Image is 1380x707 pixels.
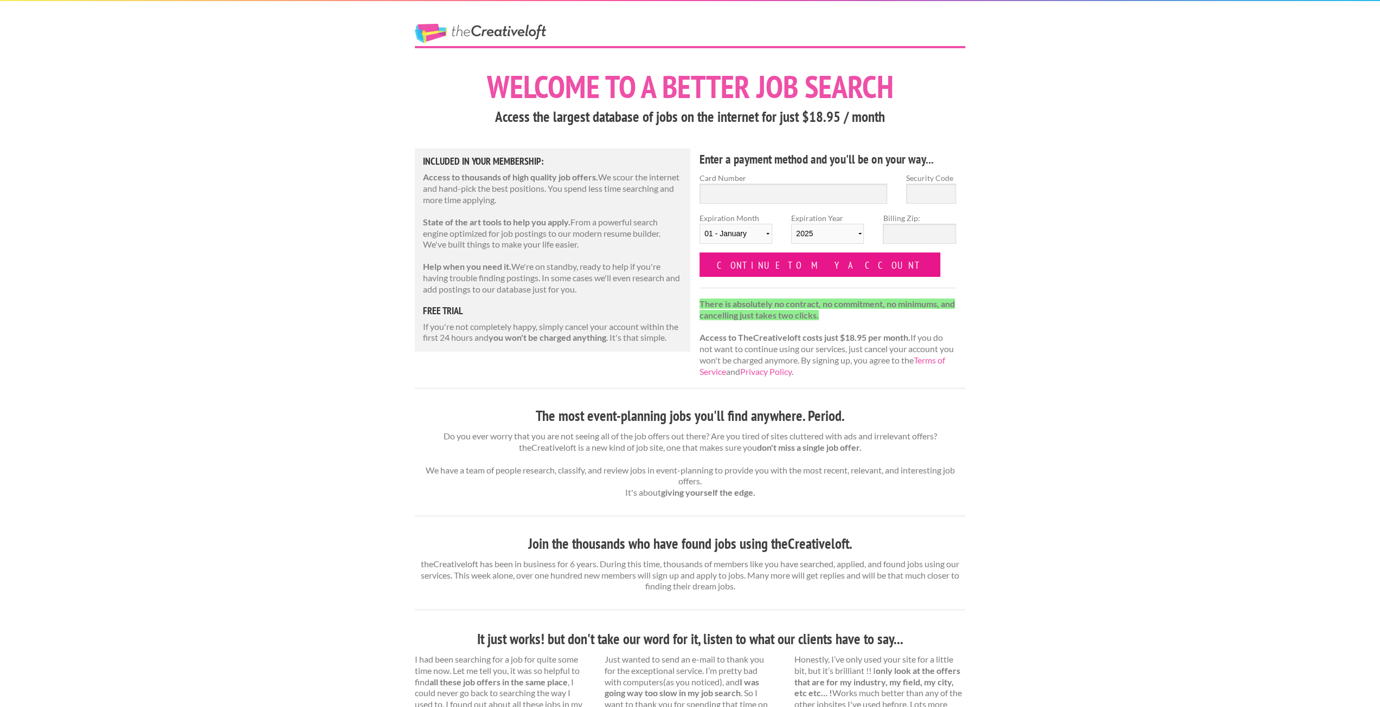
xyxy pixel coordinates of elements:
[415,629,965,650] h3: It just works! but don't take our word for it, listen to what our clients have to say...
[423,172,598,182] strong: Access to thousands of high quality job offers.
[429,677,568,687] strong: all these job offers in the same place
[415,24,546,43] a: The Creative Loft
[791,212,864,252] label: Expiration Year
[423,157,682,166] h5: Included in Your Membership:
[415,71,965,102] h1: Welcome to a better job search
[661,487,755,497] strong: giving yourself the edge.
[423,261,682,295] p: We're on standby, ready to help if you're having trouble finding postings. In some cases we'll ev...
[883,212,955,224] label: Billing Zip:
[415,559,965,592] p: theCreativeloft has been in business for 6 years. During this time, thousands of members like you...
[699,212,772,252] label: Expiration Month
[757,442,862,452] strong: don't miss a single job offer.
[423,261,511,271] strong: Help when you need it.
[791,224,864,244] select: Expiration Year
[423,306,682,316] h5: free trial
[489,332,606,342] strong: you won't be charged anything
[699,299,956,378] p: If you do not want to continue using our services, just cancel your account you won't be charged ...
[740,366,792,377] a: Privacy Policy
[699,355,945,377] a: Terms of Service
[423,172,682,205] p: We scour the internet and hand-pick the best positions. You spend less time searching and more ti...
[794,665,960,698] strong: only look at the offers that are for my industry, my field, my city, etc etc… !
[699,252,940,277] input: Continue to my account
[699,332,910,342] strong: Access to TheCreativeloft costs just $18.95 per month.
[906,172,956,184] label: Security Code
[415,431,965,498] p: Do you ever worry that you are not seeing all of the job offers out there? Are you tired of sites...
[415,406,965,426] h3: The most event-planning jobs you'll find anywhere. Period.
[423,321,682,344] p: If you're not completely happy, simply cancel your account within the first 24 hours and . It's t...
[699,299,955,320] strong: There is absolutely no contract, no commitment, no minimums, and cancelling just takes two clicks.
[699,224,772,244] select: Expiration Month
[415,107,965,127] h3: Access the largest database of jobs on the internet for just $18.95 / month
[423,217,682,250] p: From a powerful search engine optimized for job postings to our modern resume builder. We've buil...
[423,217,570,227] strong: State of the art tools to help you apply.
[605,677,759,698] strong: I was going way too slow in my job search
[699,172,887,184] label: Card Number
[699,151,956,168] h4: Enter a payment method and you'll be on your way...
[415,534,965,554] h3: Join the thousands who have found jobs using theCreativeloft.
